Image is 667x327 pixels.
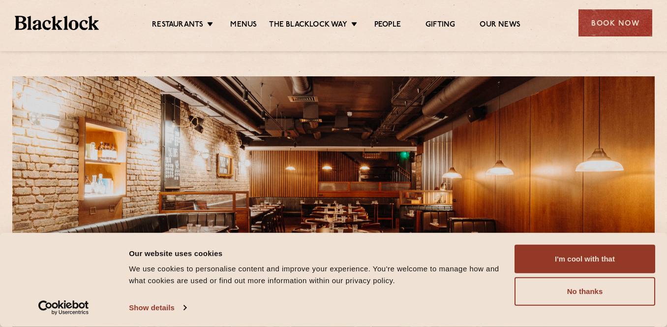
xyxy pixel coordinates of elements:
[21,300,107,315] a: Usercentrics Cookiebot - opens in a new window
[129,247,503,259] div: Our website uses cookies
[515,245,655,273] button: I'm cool with that
[374,20,401,31] a: People
[129,263,503,287] div: We use cookies to personalise content and improve your experience. You're welcome to manage how a...
[269,20,347,31] a: The Blacklock Way
[15,16,99,30] img: BL_Textured_Logo-footer-cropped.svg
[230,20,257,31] a: Menus
[515,277,655,306] button: No thanks
[480,20,520,31] a: Our News
[152,20,203,31] a: Restaurants
[425,20,455,31] a: Gifting
[129,300,186,315] a: Show details
[578,9,652,36] div: Book Now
